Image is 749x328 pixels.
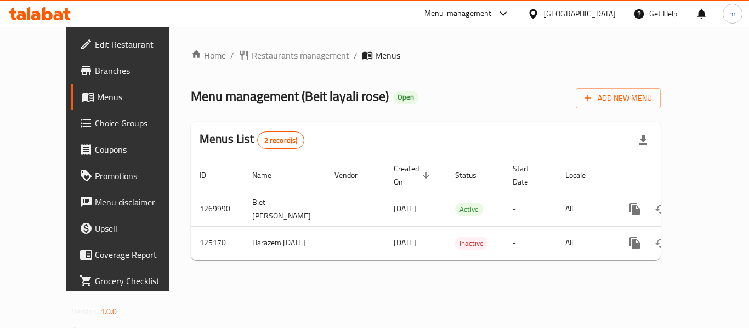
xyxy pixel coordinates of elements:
[543,8,616,20] div: [GEOGRAPHIC_DATA]
[729,8,736,20] span: m
[95,143,183,156] span: Coupons
[394,235,416,250] span: [DATE]
[585,91,652,105] span: Add New Menu
[393,91,418,104] div: Open
[557,226,613,260] td: All
[424,7,492,20] div: Menu-management
[95,248,183,261] span: Coverage Report
[71,241,191,268] a: Coverage Report
[334,169,372,182] span: Vendor
[622,196,648,222] button: more
[239,49,349,62] a: Restaurants management
[455,169,491,182] span: Status
[191,192,243,226] td: 1269990
[375,49,400,62] span: Menus
[258,135,304,146] span: 2 record(s)
[95,274,183,287] span: Grocery Checklist
[100,304,117,319] span: 1.0.0
[95,38,183,51] span: Edit Restaurant
[394,162,433,188] span: Created On
[71,163,191,189] a: Promotions
[200,131,304,149] h2: Menus List
[95,117,183,130] span: Choice Groups
[71,31,191,57] a: Edit Restaurant
[71,84,191,110] a: Menus
[97,90,183,103] span: Menus
[71,136,191,163] a: Coupons
[622,230,648,256] button: more
[557,192,613,226] td: All
[71,268,191,294] a: Grocery Checklist
[393,93,418,102] span: Open
[191,49,226,62] a: Home
[252,169,286,182] span: Name
[200,169,220,182] span: ID
[243,226,326,260] td: Harazem [DATE]
[613,159,736,192] th: Actions
[95,222,183,235] span: Upsell
[71,110,191,136] a: Choice Groups
[243,192,326,226] td: Biet [PERSON_NAME]
[630,127,656,153] div: Export file
[576,88,661,108] button: Add New Menu
[565,169,600,182] span: Locale
[71,215,191,241] a: Upsell
[191,49,661,62] nav: breadcrumb
[648,196,674,222] button: Change Status
[504,192,557,226] td: -
[513,162,543,188] span: Start Date
[252,49,349,62] span: Restaurants management
[354,49,358,62] li: /
[504,226,557,260] td: -
[71,189,191,215] a: Menu disclaimer
[95,64,183,77] span: Branches
[95,169,183,182] span: Promotions
[230,49,234,62] li: /
[95,195,183,209] span: Menu disclaimer
[191,226,243,260] td: 125170
[191,159,736,260] table: enhanced table
[394,202,416,216] span: [DATE]
[191,84,389,108] span: Menu management ( Beit layali rose )
[71,57,191,84] a: Branches
[455,237,488,250] span: Inactive
[455,203,483,216] span: Active
[72,304,99,319] span: Version:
